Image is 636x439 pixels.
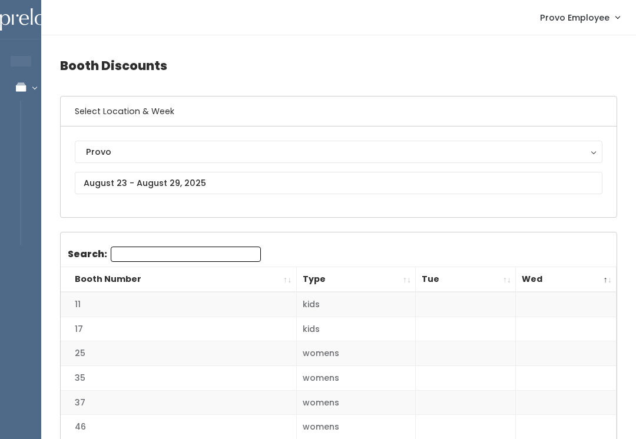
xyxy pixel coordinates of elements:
[61,341,296,366] td: 25
[61,366,296,391] td: 35
[540,11,609,24] span: Provo Employee
[296,366,416,391] td: womens
[296,317,416,341] td: kids
[528,5,631,30] a: Provo Employee
[75,141,602,163] button: Provo
[61,317,296,341] td: 17
[111,247,261,262] input: Search:
[296,390,416,415] td: womens
[296,341,416,366] td: womens
[516,267,617,292] th: Wed: activate to sort column descending
[68,247,261,262] label: Search:
[296,267,416,292] th: Type: activate to sort column ascending
[61,292,296,317] td: 11
[61,97,617,127] h6: Select Location & Week
[61,390,296,415] td: 37
[86,145,591,158] div: Provo
[296,292,416,317] td: kids
[416,267,516,292] th: Tue: activate to sort column ascending
[75,172,602,194] input: August 23 - August 29, 2025
[60,49,617,82] h4: Booth Discounts
[61,267,296,292] th: Booth Number: activate to sort column ascending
